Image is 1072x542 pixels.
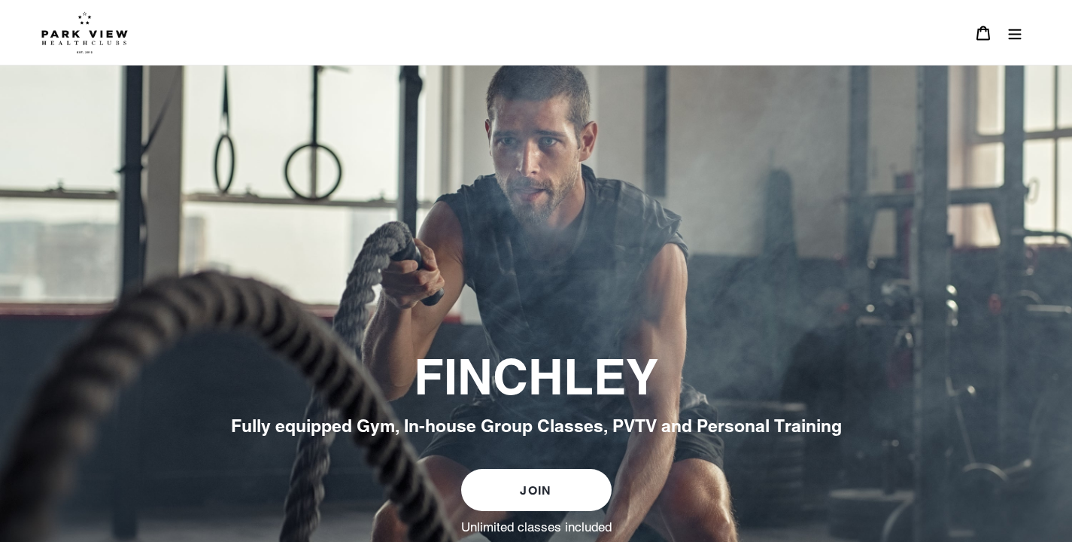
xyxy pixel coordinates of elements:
label: Unlimited classes included [461,519,612,535]
img: Park view health clubs is a gym near you. [41,11,128,53]
span: Fully equipped Gym, In-house Group Classes, PVTV and Personal Training [231,416,842,436]
h2: FINCHLEY [126,349,946,407]
a: JOIN [461,469,612,511]
button: Menu [999,17,1031,49]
